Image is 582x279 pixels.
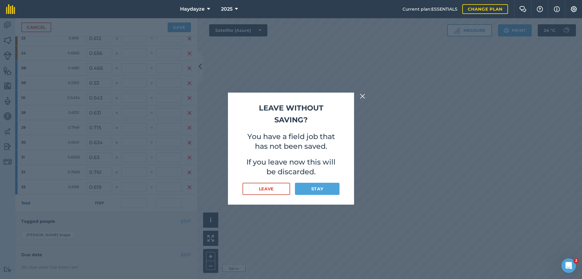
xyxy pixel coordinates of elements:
span: 2 [574,258,579,263]
button: Leave [242,183,290,195]
span: Current plan : ESSENTIALS [403,6,457,12]
img: svg+xml;base64,PHN2ZyB4bWxucz0iaHR0cDovL3d3dy53My5vcmcvMjAwMC9zdmciIHdpZHRoPSIyMiIgaGVpZ2h0PSIzMC... [360,93,365,100]
img: A cog icon [570,6,577,12]
p: If you leave now this will be discarded. [242,157,339,177]
iframe: Intercom live chat [561,258,576,273]
img: A question mark icon [536,6,544,12]
span: Haydayze [180,5,205,13]
span: 2025 [221,5,232,13]
a: Change plan [462,4,508,14]
img: Two speech bubbles overlapping with the left bubble in the forefront [519,6,527,12]
h2: Leave without saving? [242,102,339,126]
p: You have a field job that has not been saved. [242,132,339,151]
button: Stay [295,183,339,195]
img: fieldmargin Logo [6,4,15,14]
img: svg+xml;base64,PHN2ZyB4bWxucz0iaHR0cDovL3d3dy53My5vcmcvMjAwMC9zdmciIHdpZHRoPSIxNyIgaGVpZ2h0PSIxNy... [554,5,560,13]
